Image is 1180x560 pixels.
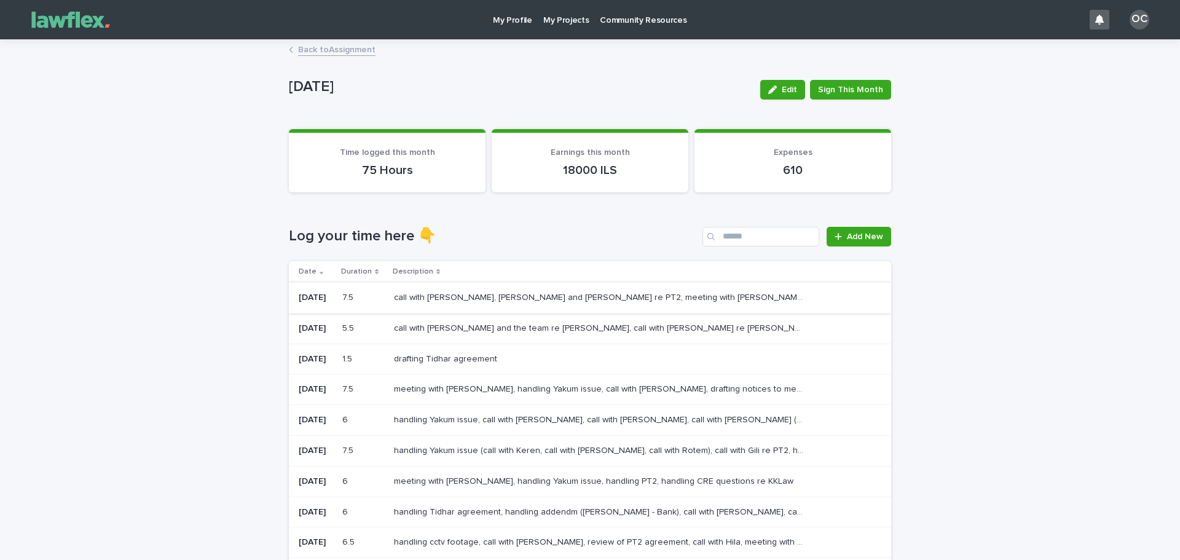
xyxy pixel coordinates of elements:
p: handling Yakum issue, call with KEren, call with Rotem, call with Dan (preparation call for meeti... [394,412,806,425]
p: 7.5 [342,443,356,456]
p: 1.5 [342,352,355,365]
p: meeting with Kerenre Yakum, handling Yakum issue, call with Rotem, drafting notices to members, m... [394,382,806,395]
p: [DATE] [299,537,332,548]
tr: [DATE]7.57.5 handling Yakum issue (call with Keren, call with [PERSON_NAME], call with Rotem), ca... [289,435,891,466]
p: [DATE] [299,384,332,395]
span: Add New [847,232,883,241]
tr: [DATE]7.57.5 meeting with [PERSON_NAME], handling Yakum issue, call with [PERSON_NAME], drafting ... [289,374,891,405]
img: Gnvw4qrBSHOAfo8VMhG6 [25,7,117,32]
button: Sign This Month [810,80,891,100]
p: 7.5 [342,290,356,303]
span: Expenses [774,148,812,157]
p: handling Tidhar agreement, handling addendm (Melissa - Bank), call with Hila, call with Ruth re T... [394,505,806,518]
p: drafting Tidhar agreement [394,352,500,365]
p: Date [299,265,317,278]
span: Time logged this month [340,148,435,157]
p: [DATE] [299,415,332,425]
p: [DATE] [299,476,332,487]
tr: [DATE]6.56.5 handling cctv footage, call with [PERSON_NAME], review of PT2 agreement, call with H... [289,527,891,558]
h1: Log your time here 👇 [289,227,698,245]
p: 7.5 [342,382,356,395]
p: handling Yakum issue (call with Keren, call with Dan, call with Rotem), call with Gili re PT2, ha... [394,443,806,456]
p: 6.5 [342,535,357,548]
a: Back toAssignment [298,42,376,56]
div: OC [1130,10,1149,30]
tr: [DATE]1.51.5 drafting Tidhar agreementdrafting Tidhar agreement [289,344,891,374]
p: 6 [342,505,350,518]
p: [DATE] [299,507,332,518]
input: Search [702,227,819,246]
span: Sign This Month [818,84,883,96]
p: [DATE] [299,354,332,365]
span: Edit [782,85,797,94]
p: handling cctv footage, call with Lin, review of PT2 agreement, call with Hila, meeting with Ilya,... [394,535,806,548]
p: [DATE] [299,293,332,303]
tr: [DATE]66 handling Tidhar agreement, handling addendm ([PERSON_NAME] - Bank), call with [PERSON_NA... [289,497,891,527]
tr: [DATE]66 handling Yakum issue, call with [PERSON_NAME], call with [PERSON_NAME], call with [PERSO... [289,405,891,436]
p: meeting with [PERSON_NAME], handling Yakum issue, handling PT2, handling CRE questions re KKLaw [394,474,796,487]
p: call with Mor, Lin and Adir re PT2, meeting with Lee re Yakum amd., meeting with Sharon re Yakum,... [394,290,806,303]
p: call with Keren and the team re Yakum, call with Ruth re Yakum, call with Rotem re Yakum, call wi... [394,321,806,334]
span: Earnings this month [551,148,630,157]
p: [DATE] [299,446,332,456]
a: Add New [827,227,891,246]
button: Edit [760,80,805,100]
p: 75 Hours [304,163,471,178]
tr: [DATE]7.57.5 call with [PERSON_NAME], [PERSON_NAME] and [PERSON_NAME] re PT2, meeting with [PERSO... [289,282,891,313]
p: 18000 ILS [506,163,674,178]
tr: [DATE]5.55.5 call with [PERSON_NAME] and the team re [PERSON_NAME], call with [PERSON_NAME] re [P... [289,313,891,344]
p: 6 [342,412,350,425]
tr: [DATE]66 meeting with [PERSON_NAME], handling Yakum issue, handling PT2, handling CRE questions r... [289,466,891,497]
p: 6 [342,474,350,487]
p: 5.5 [342,321,356,334]
p: Duration [341,265,372,278]
p: 610 [709,163,876,178]
p: Description [393,265,433,278]
p: [DATE] [289,78,750,96]
p: [DATE] [299,323,332,334]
